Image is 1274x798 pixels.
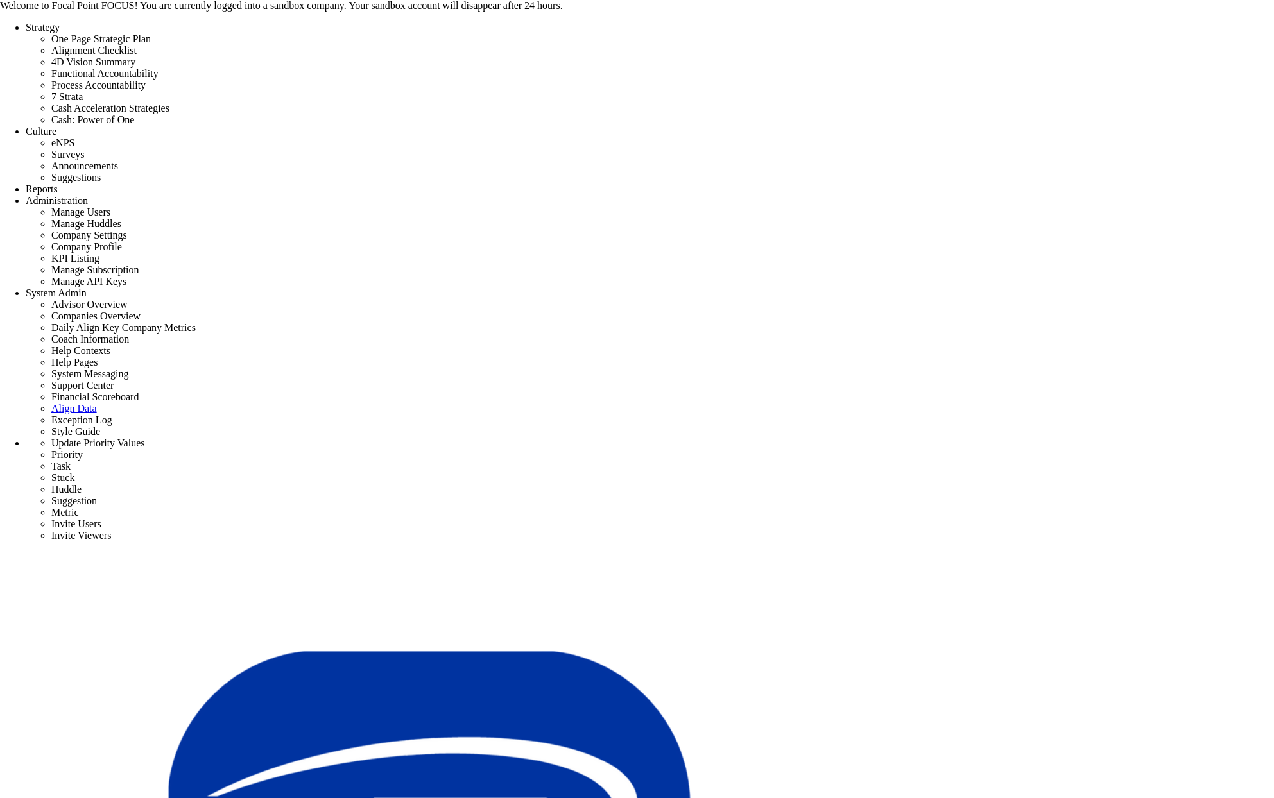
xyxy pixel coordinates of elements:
[51,391,139,402] span: Financial Scoreboard
[51,437,144,448] span: Update Priority Values
[51,368,128,379] span: System Messaging
[51,276,126,287] span: Manage API Keys
[51,253,99,264] span: KPI Listing
[51,518,101,529] span: Invite Users
[51,507,79,518] span: Metric
[51,207,110,217] span: Manage Users
[51,322,196,333] span: Daily Align Key Company Metrics
[51,357,98,368] span: Help Pages
[51,114,134,125] span: Cash: Power of One
[51,137,1274,149] li: Employee Net Promoter Score: A Measure of Employee Engagement
[51,80,146,90] span: Process Accountability
[51,310,141,321] span: Companies Overview
[51,33,151,44] span: One Page Strategic Plan
[51,461,71,471] span: Task
[26,22,60,33] span: Strategy
[51,241,122,252] span: Company Profile
[51,495,97,506] span: Suggestion
[51,56,135,67] span: 4D Vision Summary
[51,345,110,356] span: Help Contexts
[51,472,74,483] span: Stuck
[51,91,83,102] span: 7 Strata
[51,103,169,114] span: Cash Acceleration Strategies
[26,183,58,194] span: Reports
[51,414,112,425] span: Exception Log
[51,149,85,160] span: Surveys
[51,160,118,171] span: Announcements
[51,218,121,229] span: Manage Huddles
[51,426,100,437] span: Style Guide
[51,172,101,183] span: Suggestions
[51,299,128,310] span: Advisor Overview
[26,287,87,298] span: System Admin
[51,530,111,541] span: Invite Viewers
[51,403,97,414] a: Align Data
[51,45,137,56] span: Alignment Checklist
[26,195,88,206] span: Administration
[51,264,139,275] span: Manage Subscription
[51,449,83,460] span: Priority
[51,137,74,148] span: eNPS
[51,334,129,344] span: Coach Information
[51,484,82,495] span: Huddle
[51,230,127,241] span: Company Settings
[26,126,56,137] span: Culture
[51,380,114,391] span: Support Center
[51,68,159,79] span: Functional Accountability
